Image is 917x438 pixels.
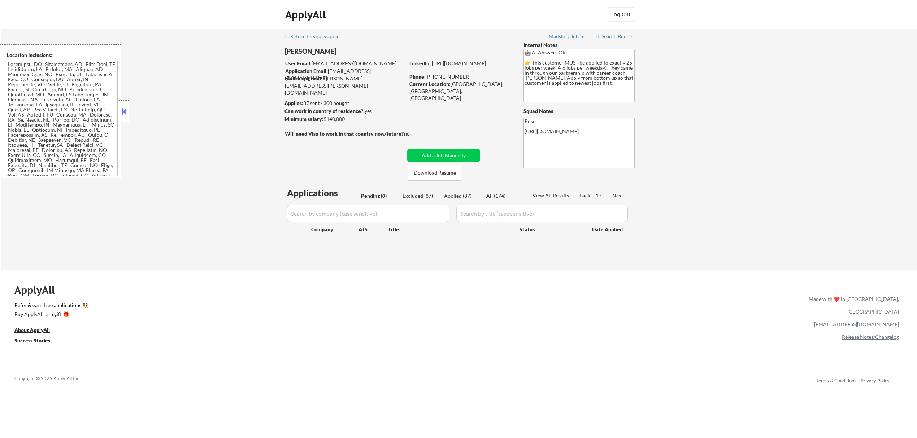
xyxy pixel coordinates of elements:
[432,60,486,66] a: [URL][DOMAIN_NAME]
[14,327,50,333] u: About ApplyAll
[285,60,312,66] strong: User Email:
[284,108,365,114] strong: Can work in country of residence?:
[14,375,97,382] div: Copyright © 2025 Apply All Inc
[523,41,635,49] div: Internal Notes
[444,192,480,200] div: Applied (87)
[523,108,635,115] div: Squad Notes
[285,60,405,67] div: [EMAIL_ADDRESS][DOMAIN_NAME]
[284,108,403,115] div: yes
[816,378,856,384] a: Terms & Conditions
[311,226,358,233] div: Company
[486,192,522,200] div: All (174)
[409,73,512,80] div: [PHONE_NUMBER]
[14,303,658,310] a: Refer & earn free applications 👯‍♀️
[284,100,303,106] strong: Applies:
[549,34,585,41] a: Mailslurp Inbox
[806,293,899,318] div: Made with ❤️ in [GEOGRAPHIC_DATA], [GEOGRAPHIC_DATA]
[409,60,431,66] strong: LinkedIn:
[14,337,50,343] u: Success Stories
[592,34,635,39] div: Job Search Builder
[284,34,347,41] a: ← Return to /applysquad
[285,67,405,82] div: [EMAIL_ADDRESS][DOMAIN_NAME]
[14,312,87,317] div: Buy ApplyAll as a gift 🎁
[287,189,358,197] div: Applications
[407,149,480,162] button: Add a Job Manually
[284,116,323,122] strong: Minimum salary:
[14,326,60,335] a: About ApplyAll
[533,192,571,199] div: View All Results
[409,80,512,102] div: [GEOGRAPHIC_DATA], [GEOGRAPHIC_DATA], [GEOGRAPHIC_DATA]
[14,284,63,296] div: ApplyAll
[14,337,60,346] a: Success Stories
[285,75,405,96] div: [PERSON_NAME][EMAIL_ADDRESS][PERSON_NAME][DOMAIN_NAME]
[607,7,635,22] button: Log Out
[284,115,405,123] div: $140,000
[409,81,451,87] strong: Current Location:
[285,9,328,21] div: ApplyAll
[361,192,397,200] div: Pending (0)
[408,165,461,181] button: Download Resume
[612,192,624,199] div: Next
[404,130,425,137] div: no
[285,131,405,137] strong: Will need Visa to work in that country now/future?:
[284,34,347,39] div: ← Return to /applysquad
[861,378,890,384] a: Privacy Policy
[592,34,635,41] a: Job Search Builder
[287,205,449,222] input: Search by company (case sensitive)
[403,192,439,200] div: Excluded (87)
[358,226,388,233] div: ATS
[456,205,628,222] input: Search by title (case sensitive)
[388,226,513,233] div: Title
[285,47,433,56] div: [PERSON_NAME]
[409,74,426,80] strong: Phone:
[7,52,118,59] div: Location Inclusions:
[842,334,899,340] a: Release Notes/Changelog
[579,192,591,199] div: Back
[284,100,405,107] div: 87 sent / 300 bought
[592,226,624,233] div: Date Applied
[596,192,612,199] div: 1 / 0
[520,223,582,236] div: Status
[549,34,585,39] div: Mailslurp Inbox
[814,321,899,327] a: [EMAIL_ADDRESS][DOMAIN_NAME]
[14,310,87,319] a: Buy ApplyAll as a gift 🎁
[285,68,328,74] strong: Application Email:
[285,75,322,82] strong: Mailslurp Email:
